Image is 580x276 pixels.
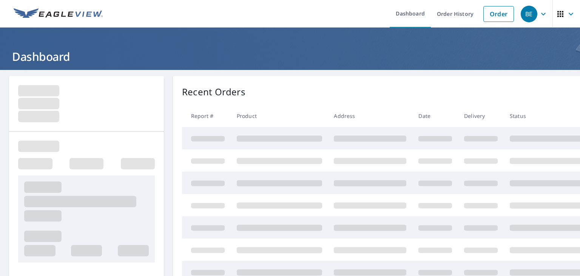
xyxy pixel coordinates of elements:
img: EV Logo [14,8,103,20]
div: BE [521,6,537,22]
th: Date [412,105,458,127]
p: Recent Orders [182,85,245,99]
th: Address [328,105,412,127]
th: Report # [182,105,231,127]
h1: Dashboard [9,49,571,64]
a: Order [483,6,514,22]
th: Delivery [458,105,504,127]
th: Product [231,105,328,127]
